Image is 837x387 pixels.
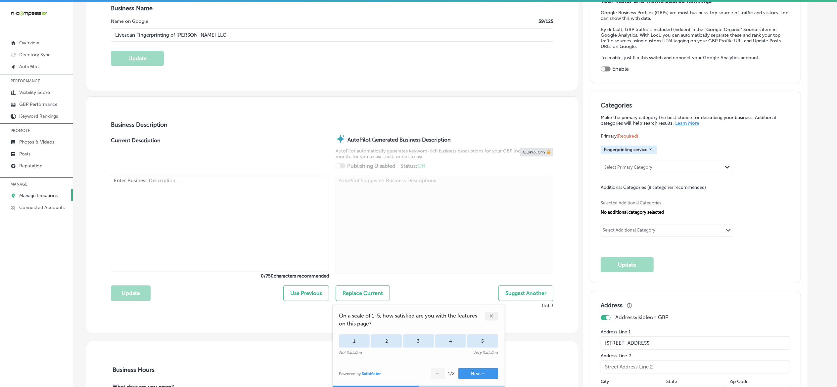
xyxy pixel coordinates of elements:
[19,163,42,169] p: Reputation
[336,285,390,301] button: Replace Current
[111,137,161,175] label: Current Description
[19,102,58,107] p: GBP Performance
[19,205,65,210] p: Connected Accounts
[283,285,329,301] button: Use Previous
[11,10,47,17] img: 660ab0bf-5cc7-4cb8-ba1c-48b5ae0f18e60NCTV_CLogo_TV_Black_-500x88.png
[448,371,455,376] div: 1 / 2
[403,334,434,348] div: 3
[19,139,54,145] p: Photos & Videos
[111,366,553,373] h3: Business Hours
[601,115,790,126] p: Make the primary category the best choice for describing your business. Additional categories wil...
[601,185,706,190] span: Additional Categories
[111,19,148,24] label: Name on Google
[19,64,39,69] p: AutoPilot
[603,228,655,235] div: Select Additional Category
[601,133,638,139] span: Primary
[675,120,699,126] a: Learn More
[601,102,790,111] h3: Categories
[601,27,790,49] p: By default, GBP traffic is included (hidden) in the "Google Organic" Sources item in Google Analy...
[601,302,623,309] h3: Address
[612,66,629,72] label: Enable
[458,368,498,379] button: Next→
[339,371,381,376] div: Powered by
[473,350,498,355] div: Very Satisfied
[19,90,50,95] p: Visibility Score
[19,40,39,46] p: Overview
[601,200,785,205] span: Selected Additional Categories
[111,28,553,42] input: Enter Location Name
[666,379,677,384] label: State
[604,165,652,170] div: Select Primary Category
[617,133,638,139] span: (Required)
[19,113,58,119] p: Keyword Rankings
[498,285,553,301] button: Suggest Another
[19,52,51,58] p: Directory Sync
[601,55,790,61] p: To enable, just flip this switch and connect your Google Analytics account.
[601,360,790,373] input: Street Address Line 2
[362,371,381,376] a: SatisMeter
[647,184,706,191] span: (8 categories recommended)
[339,334,370,348] div: 1
[542,303,553,309] p: 0 of 3
[729,379,749,384] label: Zip Code
[601,353,790,359] label: Address Line 2
[111,285,151,301] button: Update
[19,193,58,198] p: Manage Locations
[339,350,362,355] div: Not Satisfied
[538,19,553,24] label: 39 /125
[336,134,346,144] img: autopilot-icon
[647,147,654,152] button: X
[467,334,498,348] div: 5
[601,257,654,272] button: Update
[371,334,402,348] div: 2
[111,121,553,128] h3: Business Description
[604,147,647,152] span: Fingerprinting service
[601,329,790,335] label: Address Line 1
[111,273,329,279] label: 0 / 750 characters recommended
[601,379,609,384] label: City
[601,210,664,215] span: No additional category selected
[339,312,485,328] span: On a scale of 1-5, how satisfied are you with the features on this page?
[111,51,164,66] button: Update
[615,314,669,321] p: Address visible on GBP
[435,334,466,348] div: 4
[601,336,790,350] input: Street Address Line 1
[111,5,553,12] h3: Business Name
[485,312,498,321] div: ✕
[19,151,30,157] p: Posts
[601,10,790,21] p: Google Business Profiles (GBPs) are most business' top source of traffic and visitors. Locl can s...
[431,368,445,379] button: ←
[348,137,451,143] strong: AutoPilot Generated Business Description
